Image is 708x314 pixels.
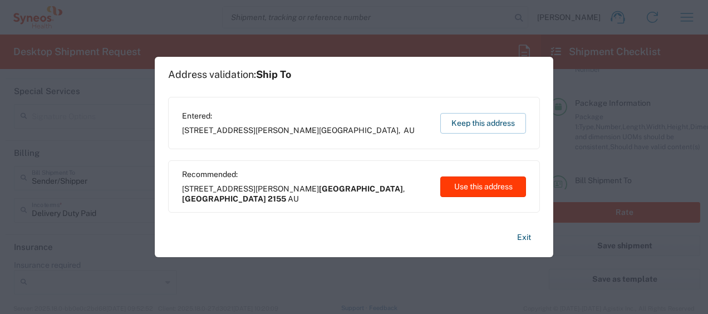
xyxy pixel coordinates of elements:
span: AU [288,194,299,203]
span: AU [404,126,415,135]
span: [STREET_ADDRESS][PERSON_NAME] , [182,125,415,135]
span: [GEOGRAPHIC_DATA] [319,184,403,193]
span: Recommended: [182,169,430,179]
span: [GEOGRAPHIC_DATA] [319,126,399,135]
button: Keep this address [440,113,526,134]
span: [GEOGRAPHIC_DATA] [182,194,266,203]
span: Entered: [182,111,415,121]
button: Exit [508,228,540,247]
h1: Address validation: [168,68,291,81]
span: Ship To [256,68,291,80]
span: 2155 [268,194,286,203]
button: Use this address [440,176,526,197]
span: [STREET_ADDRESS][PERSON_NAME] , [182,184,430,204]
